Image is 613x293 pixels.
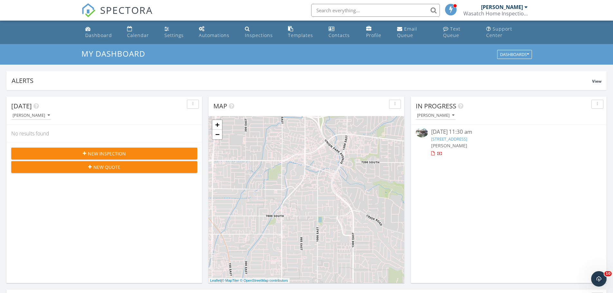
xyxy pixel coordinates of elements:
[100,3,153,17] span: SPECTORA
[13,113,50,118] div: [PERSON_NAME]
[591,271,607,287] iframe: Intercom live chat
[242,23,280,41] a: Inspections
[497,50,532,59] button: Dashboards
[443,26,460,38] div: Text Queue
[11,161,197,173] button: New Quote
[484,23,530,41] a: Support Center
[81,9,153,22] a: SPECTORA
[416,128,602,157] a: [DATE] 11:30 am [STREET_ADDRESS] [PERSON_NAME]
[162,23,191,41] a: Settings
[592,78,601,84] span: View
[125,23,157,41] a: Calendar
[209,278,290,283] div: |
[11,148,197,159] button: New Inspection
[83,23,120,41] a: Dashboard
[417,113,454,118] div: [PERSON_NAME]
[441,23,479,41] a: Text Queue
[285,23,321,41] a: Templates
[12,76,592,85] div: Alerts
[222,279,239,282] a: © MapTiler
[604,271,612,276] span: 10
[500,52,529,57] div: Dashboards
[288,32,313,38] div: Templates
[199,32,229,38] div: Automations
[81,3,96,17] img: The Best Home Inspection Software - Spectora
[397,26,417,38] div: Email Queue
[416,128,428,137] img: 9573432%2Fcover_photos%2FbdUrne11eCjhxsmpONZT%2Fsmall.jpeg
[210,279,221,282] a: Leaflet
[240,279,288,282] a: © OpenStreetMap contributors
[463,10,528,17] div: Wasatch Home Inspections
[88,150,126,157] span: New Inspection
[364,23,390,41] a: Company Profile
[366,32,381,38] div: Profile
[93,164,120,170] span: New Quote
[395,23,435,41] a: Email Queue
[311,4,440,17] input: Search everything...
[431,128,586,136] div: [DATE] 11:30 am
[6,125,202,142] div: No results found
[329,32,350,38] div: Contacts
[245,32,273,38] div: Inspections
[196,23,237,41] a: Automations (Basic)
[11,102,32,110] span: [DATE]
[11,111,51,120] button: [PERSON_NAME]
[81,48,145,59] span: My Dashboard
[431,136,467,142] a: [STREET_ADDRESS]
[127,32,149,38] div: Calendar
[431,142,467,149] span: [PERSON_NAME]
[416,102,456,110] span: In Progress
[326,23,358,41] a: Contacts
[213,102,227,110] span: Map
[212,120,222,130] a: Zoom in
[486,26,512,38] div: Support Center
[481,4,523,10] div: [PERSON_NAME]
[85,32,112,38] div: Dashboard
[164,32,184,38] div: Settings
[212,130,222,139] a: Zoom out
[416,111,456,120] button: [PERSON_NAME]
